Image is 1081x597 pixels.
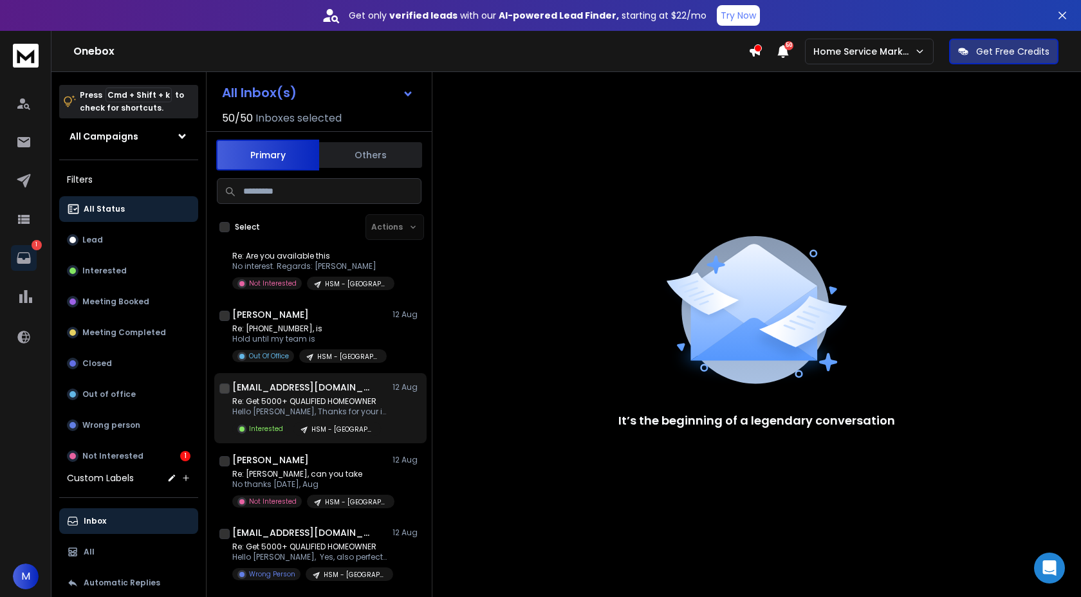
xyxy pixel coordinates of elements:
button: Wrong person [59,412,198,438]
p: It’s the beginning of a legendary conversation [618,412,895,430]
button: All Campaigns [59,124,198,149]
h3: Filters [59,170,198,188]
p: Hello [PERSON_NAME], Yes, also perfect for [232,552,387,562]
span: 50 [784,41,793,50]
button: Automatic Replies [59,570,198,596]
p: All Status [84,204,125,214]
p: Not Interested [249,279,297,288]
p: Re: Are you available this [232,251,387,261]
p: Hold until my team is [232,334,387,344]
p: Re: [PHONE_NUMBER], is [232,324,387,334]
button: Out of office [59,381,198,407]
button: M [13,564,39,589]
p: 12 Aug [393,455,421,465]
button: Meeting Completed [59,320,198,345]
span: 50 / 50 [222,111,253,126]
h3: Inboxes selected [255,111,342,126]
button: Others [319,141,422,169]
p: Home Service Marketing [813,45,914,58]
p: No interest. Regards: [PERSON_NAME] [232,261,387,271]
img: logo [13,44,39,68]
strong: verified leads [389,9,457,22]
div: Open Intercom Messenger [1034,553,1065,583]
p: Not Interested [249,497,297,506]
p: No thanks [DATE], Aug [232,479,387,490]
p: Meeting Booked [82,297,149,307]
h1: All Inbox(s) [222,86,297,99]
button: Try Now [717,5,760,26]
p: HSM - [GEOGRAPHIC_DATA] - Painting - AI Calling Angle - [DATE] [317,352,379,362]
p: Out Of Office [249,351,289,361]
button: All [59,539,198,565]
h1: All Campaigns [69,130,138,143]
button: All Inbox(s) [212,80,424,106]
p: Wrong person [82,420,140,430]
p: Hello [PERSON_NAME], Thanks for your interest [232,407,387,417]
h1: [EMAIL_ADDRESS][DOMAIN_NAME] [232,526,374,539]
button: Primary [216,140,319,170]
h1: [EMAIL_ADDRESS][DOMAIN_NAME] [232,381,374,394]
p: Get only with our starting at $22/mo [349,9,707,22]
p: Press to check for shortcuts. [80,89,184,115]
button: Lead [59,227,198,253]
p: Meeting Completed [82,327,166,338]
button: Closed [59,351,198,376]
p: HSM - [GEOGRAPHIC_DATA] - Painting - AI Calling Angle - [DATE] [325,279,387,289]
button: Interested [59,258,198,284]
button: Meeting Booked [59,289,198,315]
p: 12 Aug [393,309,421,320]
span: Cmd + Shift + k [106,87,172,102]
p: All [84,547,95,557]
strong: AI-powered Lead Finder, [499,9,619,22]
button: Get Free Credits [949,39,1058,64]
p: Wrong Person [249,569,295,579]
p: 1 [32,240,42,250]
h1: [PERSON_NAME] [232,308,309,321]
p: Closed [82,358,112,369]
button: Inbox [59,508,198,534]
h3: Custom Labels [67,472,134,484]
a: 1 [11,245,37,271]
p: Re: [PERSON_NAME], can you take [232,469,387,479]
p: 12 Aug [393,528,421,538]
p: HSM - [GEOGRAPHIC_DATA] - Painting - Leads List - [DATE] [311,425,373,434]
h1: Onebox [73,44,748,59]
button: Not Interested1 [59,443,198,469]
p: HSM - [GEOGRAPHIC_DATA] - Painting - Leads List - [DATE] [324,570,385,580]
p: Out of office [82,389,136,400]
p: Interested [249,424,283,434]
button: All Status [59,196,198,222]
p: Inbox [84,516,106,526]
p: Automatic Replies [84,578,160,588]
p: Re: Get 5000+ QUALIFIED HOMEOWNER [232,542,387,552]
p: HSM - [GEOGRAPHIC_DATA] - Painting - Leads List - [DATE] [325,497,387,507]
label: Select [235,222,260,232]
p: 12 Aug [393,382,421,392]
p: Get Free Credits [976,45,1049,58]
p: Interested [82,266,127,276]
p: Try Now [721,9,756,22]
h1: [PERSON_NAME] [232,454,309,466]
div: 1 [180,451,190,461]
p: Re: Get 5000+ QUALIFIED HOMEOWNER [232,396,387,407]
p: Not Interested [82,451,143,461]
p: Lead [82,235,103,245]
